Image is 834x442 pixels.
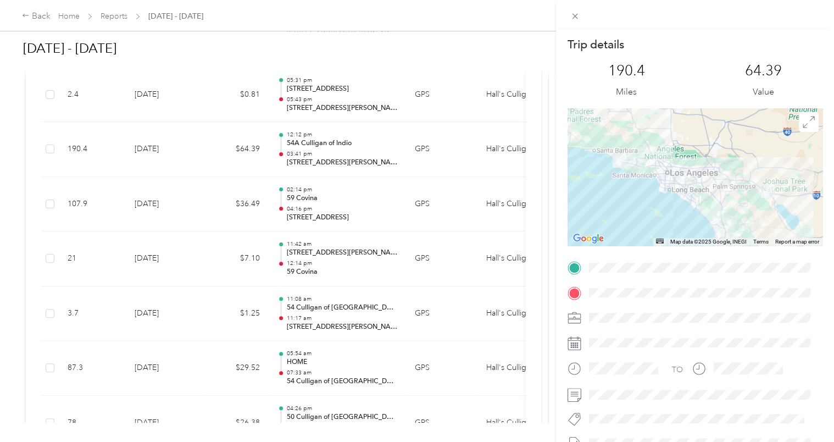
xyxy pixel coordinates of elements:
img: Google [570,231,607,246]
a: Open this area in Google Maps (opens a new window) [570,231,607,246]
p: 190.4 [608,62,645,80]
a: Report a map error [775,239,819,245]
div: TO [672,364,683,375]
p: Miles [616,85,637,99]
p: Value [753,85,774,99]
span: Map data ©2025 Google, INEGI [670,239,747,245]
a: Terms (opens in new tab) [753,239,769,245]
iframe: Everlance-gr Chat Button Frame [772,380,834,442]
p: 64.39 [745,62,782,80]
button: Keyboard shortcuts [656,239,664,244]
p: Trip details [568,37,624,52]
